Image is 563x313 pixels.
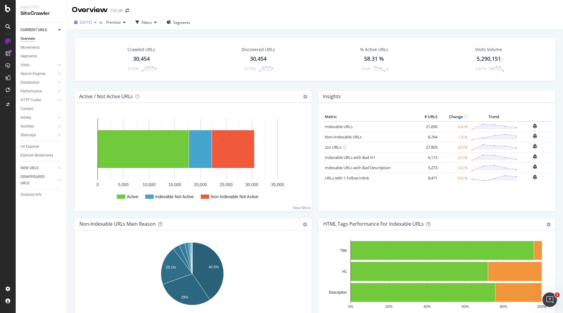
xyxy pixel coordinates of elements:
div: +0.29 [361,66,370,71]
text: 40.5% [209,265,219,269]
div: -0.81% [475,66,486,71]
iframe: Intercom live chat [542,292,557,307]
a: Non-Indexable URLs [325,134,362,140]
div: 30,454 [250,55,267,63]
div: A chart. [79,112,305,207]
div: SiteCrawler [21,10,62,17]
text: 10,000 [142,182,155,187]
text: 29% [181,295,188,299]
th: Trend [469,112,519,121]
text: 0 [97,182,99,187]
a: Overview [21,36,62,42]
td: -2.2 % [439,152,469,163]
a: URLs with 1 Follow Inlink [325,175,369,181]
span: Previous [104,20,121,25]
div: -0.75% [244,66,256,71]
td: -0.6 % [439,173,469,183]
text: 0% [348,305,353,309]
a: Distribution [21,79,56,86]
div: A chart. [79,240,305,310]
td: -1.6 % [439,132,469,142]
a: Indexable URLs with Bad H1 [325,155,375,160]
a: DISAPPEARED URLS [21,174,56,186]
a: View More [293,205,311,210]
h4: Active / Not Active URLs [79,92,133,101]
div: Url Explorer [21,144,39,150]
div: Inlinks [21,115,31,121]
a: Segments [21,53,62,60]
div: Overview [21,36,35,42]
text: 35,000 [271,182,284,187]
td: 27,805 [415,142,439,152]
a: Visits [21,62,56,68]
div: Distribution [21,79,40,86]
a: Sitemaps [21,132,56,138]
a: NEW URLS [21,165,56,171]
div: Analytics [21,5,62,10]
div: CURRENT URLS [21,27,47,33]
button: Filters [133,18,159,27]
div: -0.75% [127,66,139,71]
a: Indexable URLs with Bad Description [325,165,391,170]
text: Description [328,290,347,295]
div: Discovered URLs [242,47,275,53]
div: Filters [142,20,152,25]
div: Outlinks [21,123,34,130]
a: Content [21,106,62,112]
div: Search Engines [21,71,46,77]
div: 30,454 [133,55,150,63]
text: 40% [423,305,430,309]
div: Non-Indexable URLs Main Reason [79,221,156,227]
a: 2xx URLs [325,144,341,150]
th: Metric [323,112,415,121]
a: HTTP Codes [21,97,56,103]
th: Change [439,112,469,121]
a: Inlinks [21,115,56,121]
div: bell-plus [533,124,537,128]
a: Url Explorer [21,144,62,150]
i: Options [303,95,307,99]
div: bell-plus [533,164,537,169]
td: -3.0 % [439,163,469,173]
div: 5,290,151 [477,55,501,63]
div: Segments [21,53,37,60]
h4: Insights [323,92,341,101]
div: Visits [21,62,30,68]
text: 80% [500,305,507,309]
div: bell-plus [533,154,537,159]
a: Indexable URLs [325,124,353,129]
div: Content [21,106,34,112]
div: bell-plus [533,144,537,149]
span: vs [99,20,104,25]
div: bell-plus [533,175,537,179]
td: 8,471 [415,173,439,183]
span: Segments [173,20,190,25]
text: Active [127,194,138,199]
div: Crawled URLs [127,47,155,53]
text: 20,000 [194,182,207,187]
div: arrow-right-arrow-left [125,8,129,13]
th: # URLS [415,112,439,121]
text: 15,000 [168,182,181,187]
a: Outlinks [21,123,56,130]
text: Title [340,248,347,253]
text: 25,000 [220,182,233,187]
button: [DATE] [72,18,99,27]
div: Sitemaps [21,132,36,138]
text: 20% [385,305,392,309]
div: NEW URLS [21,165,38,171]
text: 5,000 [118,182,129,187]
div: HTML Tags Performance for Indexable URLs [323,221,424,227]
div: Visits Volume [475,47,502,53]
div: bell-plus [533,134,537,138]
td: 5,273 [415,163,439,173]
span: 1 [555,292,560,297]
div: 58.31 % [364,55,384,63]
svg: A chart. [323,240,549,310]
a: Explorer Bookmarks [21,152,62,159]
div: % Active URLs [360,47,388,53]
span: 2025 Sep. 10th [80,20,92,25]
div: Analysis Info [21,192,42,198]
button: Segments [164,18,193,27]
